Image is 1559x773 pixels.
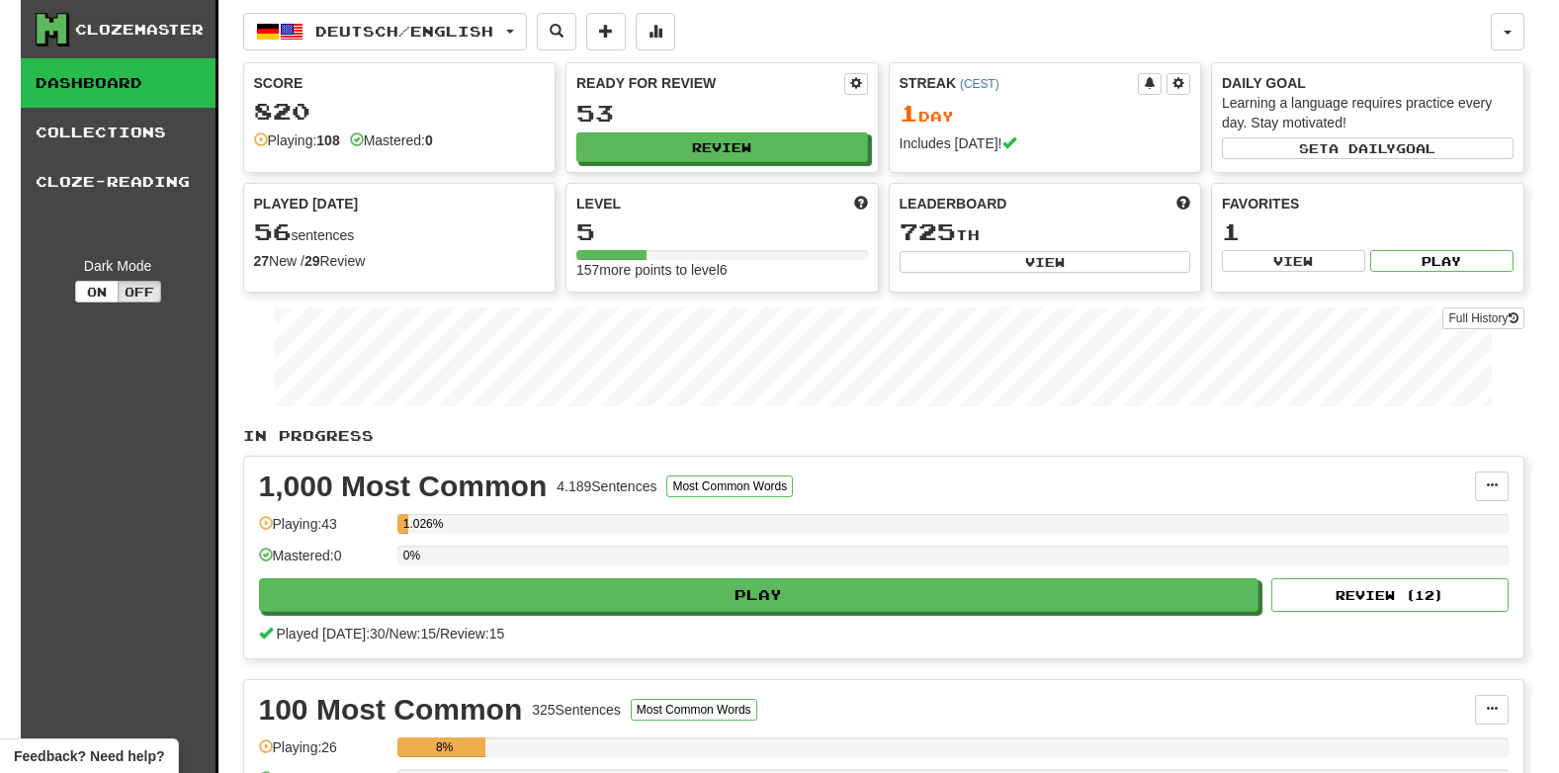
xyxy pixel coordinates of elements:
[21,108,216,157] a: Collections
[259,695,523,725] div: 100 Most Common
[1222,93,1514,132] div: Learning a language requires practice every day. Stay motivated!
[254,194,359,214] span: Played [DATE]
[254,253,270,269] strong: 27
[304,253,320,269] strong: 29
[350,130,433,150] div: Mastered:
[1222,219,1514,244] div: 1
[854,194,868,214] span: Score more points to level up
[1222,73,1514,93] div: Daily Goal
[576,260,868,280] div: 157 more points to level 6
[75,281,119,302] button: On
[666,475,793,497] button: Most Common Words
[576,132,868,162] button: Review
[14,746,164,766] span: Open feedback widget
[532,700,621,720] div: 325 Sentences
[576,101,868,126] div: 53
[900,217,956,245] span: 725
[1271,578,1509,612] button: Review (12)
[557,476,656,496] div: 4.189 Sentences
[1370,250,1514,272] button: Play
[636,13,675,50] button: More stats
[1222,194,1514,214] div: Favorites
[900,99,918,127] span: 1
[425,132,433,148] strong: 0
[1442,307,1523,329] a: Full History
[259,737,388,770] div: Playing: 26
[436,626,440,642] span: /
[1176,194,1190,214] span: This week in points, UTC
[21,157,216,207] a: Cloze-Reading
[1329,141,1396,155] span: a daily
[537,13,576,50] button: Search sentences
[576,219,868,244] div: 5
[900,194,1007,214] span: Leaderboard
[75,20,204,40] div: Clozemaster
[276,626,385,642] span: Played [DATE]: 30
[403,514,408,534] div: 1.026%
[254,217,292,245] span: 56
[36,256,201,276] div: Dark Mode
[21,58,216,108] a: Dashboard
[259,546,388,578] div: Mastered: 0
[386,626,390,642] span: /
[631,699,757,721] button: Most Common Words
[576,194,621,214] span: Level
[900,251,1191,273] button: View
[403,737,486,757] div: 8%
[243,426,1524,446] p: In Progress
[254,73,546,93] div: Score
[900,73,1139,93] div: Streak
[316,132,339,148] strong: 108
[900,101,1191,127] div: Day
[259,578,1259,612] button: Play
[390,626,436,642] span: New: 15
[586,13,626,50] button: Add sentence to collection
[243,13,527,50] button: Deutsch/English
[440,626,504,642] span: Review: 15
[1222,137,1514,159] button: Seta dailygoal
[254,251,546,271] div: New / Review
[960,77,999,91] a: (CEST)
[254,99,546,124] div: 820
[118,281,161,302] button: Off
[900,133,1191,153] div: Includes [DATE]!
[900,219,1191,245] div: th
[259,514,388,547] div: Playing: 43
[254,130,340,150] div: Playing:
[1222,250,1365,272] button: View
[315,23,493,40] span: Deutsch / English
[254,219,546,245] div: sentences
[259,472,548,501] div: 1,000 Most Common
[576,73,844,93] div: Ready for Review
